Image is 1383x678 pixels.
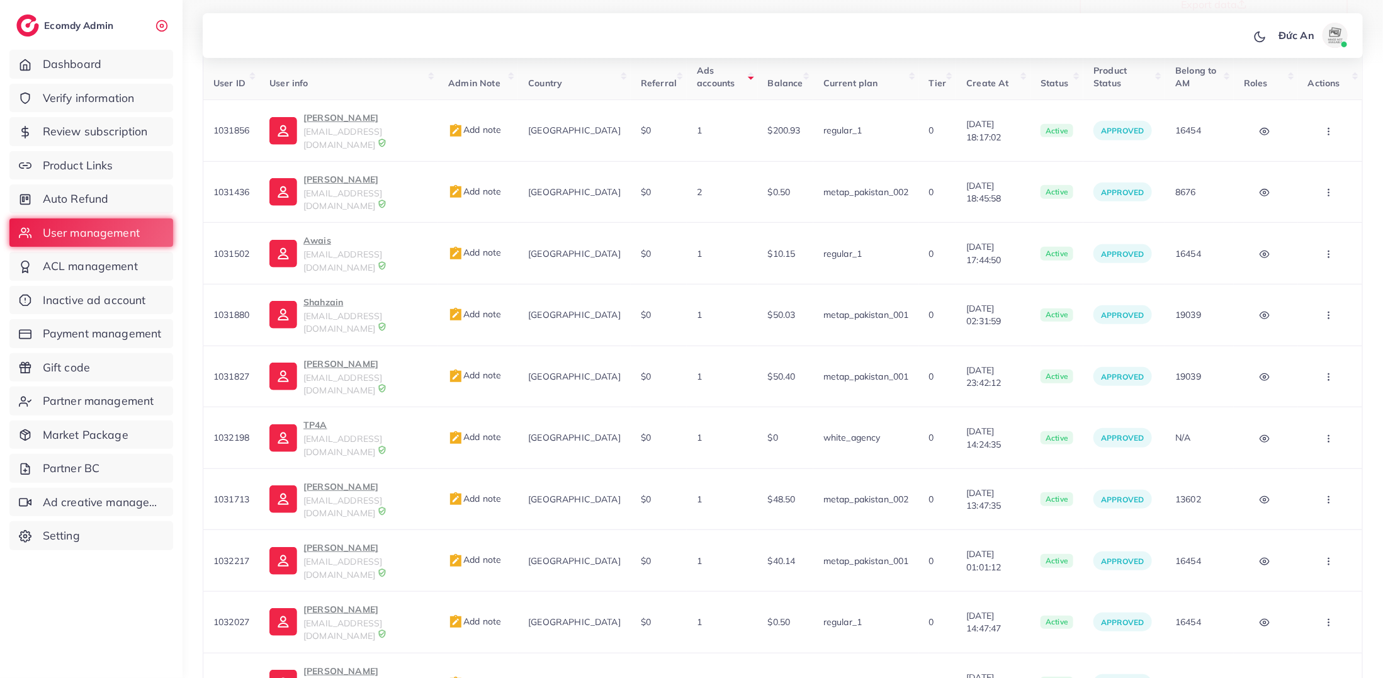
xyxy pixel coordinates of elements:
span: Ads accounts [697,65,735,89]
img: admin_note.cdd0b510.svg [448,553,463,568]
span: Add note [448,247,501,258]
span: $0 [641,186,651,198]
span: 1032027 [213,616,249,628]
span: approved [1101,126,1144,135]
a: Shahzain[EMAIL_ADDRESS][DOMAIN_NAME] [269,295,428,336]
span: $0 [768,432,778,443]
span: [EMAIL_ADDRESS][DOMAIN_NAME] [303,556,382,580]
span: [DATE] 14:47:47 [966,609,1020,635]
span: Ad creative management [43,494,164,511]
img: admin_note.cdd0b510.svg [448,123,463,138]
img: 9CAL8B2pu8EFxCJHYAAAAldEVYdGRhdGU6Y3JlYXRlADIwMjItMTItMDlUMDQ6NTg6MzkrMDA6MDBXSlgLAAAAJXRFWHRkYXR... [378,384,387,393]
span: User ID [213,77,246,89]
span: 1032217 [213,555,249,567]
span: 1 [697,494,702,505]
span: Inactive ad account [43,292,146,308]
a: [PERSON_NAME][EMAIL_ADDRESS][DOMAIN_NAME] [269,540,428,581]
span: [DATE] 02:31:59 [966,302,1020,328]
span: 0 [929,125,934,136]
span: metap_pakistan_001 [823,371,909,382]
span: Actions [1308,77,1340,89]
img: 9CAL8B2pu8EFxCJHYAAAAldEVYdGRhdGU6Y3JlYXRlADIwMjItMTItMDlUMDQ6NTg6MzkrMDA6MDBXSlgLAAAAJXRFWHRkYXR... [378,446,387,455]
img: logo [16,14,39,37]
span: 1031856 [213,125,249,136]
span: Dashboard [43,56,101,72]
a: Partner BC [9,454,173,483]
span: [EMAIL_ADDRESS][DOMAIN_NAME] [303,188,382,212]
span: Add note [448,124,501,135]
span: Partner BC [43,460,100,477]
span: N/A [1175,432,1190,443]
img: ic-user-info.36bf1079.svg [269,424,297,452]
span: User info [269,77,308,89]
span: [EMAIL_ADDRESS][DOMAIN_NAME] [303,126,382,150]
span: Product Status [1093,65,1127,89]
span: $48.50 [768,494,796,505]
span: 2 [697,186,702,198]
a: Dashboard [9,50,173,79]
img: ic-user-info.36bf1079.svg [269,485,297,513]
span: [GEOGRAPHIC_DATA] [528,555,621,567]
img: ic-user-info.36bf1079.svg [269,547,297,575]
span: regular_1 [823,125,862,136]
img: admin_note.cdd0b510.svg [448,184,463,200]
img: ic-user-info.36bf1079.svg [269,301,297,329]
span: [GEOGRAPHIC_DATA] [528,125,621,136]
p: [PERSON_NAME] [303,172,428,187]
span: 0 [929,248,934,259]
span: 1031436 [213,186,249,198]
span: Add note [448,370,501,381]
span: 0 [929,616,934,628]
span: Referral [641,77,677,89]
span: $0 [641,432,651,443]
span: Country [528,77,562,89]
span: ACL management [43,258,138,274]
span: 1031827 [213,371,249,382]
span: active [1041,185,1073,199]
span: $0 [641,248,651,259]
span: Add note [448,308,501,320]
span: [GEOGRAPHIC_DATA] [528,309,621,320]
img: ic-user-info.36bf1079.svg [269,117,297,145]
span: 1031713 [213,494,249,505]
span: 19039 [1175,309,1201,320]
a: Partner management [9,387,173,415]
a: Setting [9,521,173,550]
span: $0 [641,616,651,628]
span: $0.50 [768,186,791,198]
span: 1 [697,616,702,628]
img: admin_note.cdd0b510.svg [448,369,463,384]
span: $50.03 [768,309,796,320]
span: active [1041,431,1073,445]
span: 1031880 [213,309,249,320]
span: 0 [929,432,934,443]
span: 16454 [1175,125,1201,136]
img: admin_note.cdd0b510.svg [448,307,463,322]
span: approved [1101,188,1144,197]
a: Product Links [9,151,173,180]
span: [DATE] 13:47:35 [966,487,1020,512]
img: 9CAL8B2pu8EFxCJHYAAAAldEVYdGRhdGU6Y3JlYXRlADIwMjItMTItMDlUMDQ6NTg6MzkrMDA6MDBXSlgLAAAAJXRFWHRkYXR... [378,138,387,147]
span: $0 [641,371,651,382]
a: Review subscription [9,117,173,146]
img: 9CAL8B2pu8EFxCJHYAAAAldEVYdGRhdGU6Y3JlYXRlADIwMjItMTItMDlUMDQ6NTg6MzkrMDA6MDBXSlgLAAAAJXRFWHRkYXR... [378,630,387,638]
img: 9CAL8B2pu8EFxCJHYAAAAldEVYdGRhdGU6Y3JlYXRlADIwMjItMTItMDlUMDQ6NTg6MzkrMDA6MDBXSlgLAAAAJXRFWHRkYXR... [378,507,387,516]
span: Product Links [43,157,113,174]
img: admin_note.cdd0b510.svg [448,492,463,507]
img: ic-user-info.36bf1079.svg [269,178,297,206]
a: [PERSON_NAME][EMAIL_ADDRESS][DOMAIN_NAME] [269,110,428,151]
img: admin_note.cdd0b510.svg [448,246,463,261]
span: [EMAIL_ADDRESS][DOMAIN_NAME] [303,495,382,519]
span: [GEOGRAPHIC_DATA] [528,186,621,198]
a: [PERSON_NAME][EMAIL_ADDRESS][DOMAIN_NAME] [269,172,428,213]
span: 19039 [1175,371,1201,382]
a: Awais[EMAIL_ADDRESS][DOMAIN_NAME] [269,233,428,274]
p: Awais [303,233,428,248]
span: active [1041,554,1073,568]
span: [EMAIL_ADDRESS][DOMAIN_NAME] [303,372,382,396]
span: Verify information [43,90,135,106]
span: [DATE] 18:45:58 [966,179,1020,205]
span: approved [1101,557,1144,566]
span: 16454 [1175,555,1201,567]
span: metap_pakistan_001 [823,309,909,320]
